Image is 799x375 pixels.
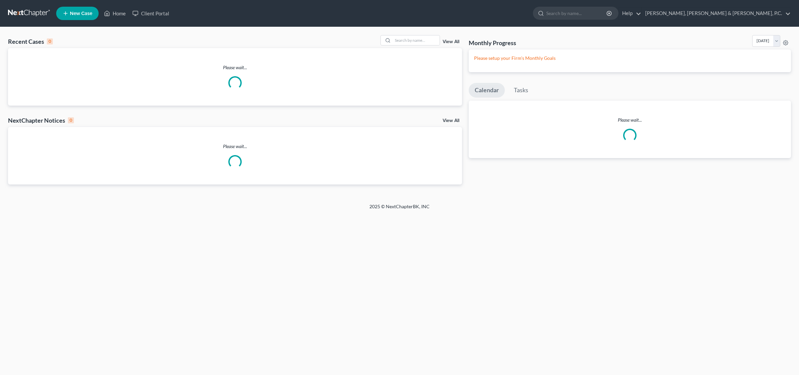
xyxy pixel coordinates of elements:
p: Please wait... [469,117,791,123]
div: Recent Cases [8,37,53,45]
a: Client Portal [129,7,173,19]
span: New Case [70,11,92,16]
input: Search by name... [393,35,440,45]
p: Please wait... [8,143,462,150]
div: 0 [47,38,53,44]
div: NextChapter Notices [8,116,74,124]
a: Home [101,7,129,19]
a: View All [443,118,459,123]
input: Search by name... [546,7,607,19]
a: View All [443,39,459,44]
a: Help [619,7,641,19]
h3: Monthly Progress [469,39,516,47]
p: Please wait... [8,64,462,71]
a: Tasks [508,83,534,98]
div: 2025 © NextChapterBK, INC [209,203,590,215]
div: 0 [68,117,74,123]
p: Please setup your Firm's Monthly Goals [474,55,786,61]
a: Calendar [469,83,505,98]
a: [PERSON_NAME], [PERSON_NAME] & [PERSON_NAME], P.C. [642,7,791,19]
